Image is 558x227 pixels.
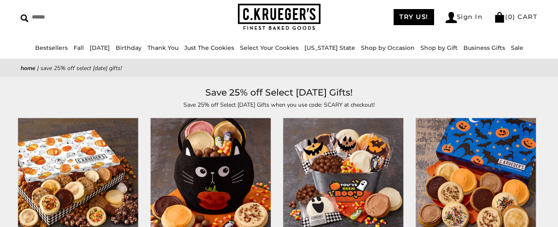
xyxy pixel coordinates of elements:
[37,64,39,72] span: |
[40,64,122,72] span: Save 25% off Select [DATE] Gifts!
[33,85,525,100] h1: Save 25% off Select [DATE] Gifts!
[21,64,36,72] a: Home
[420,44,458,51] a: Shop by Gift
[240,44,299,51] a: Select Your Cookies
[494,12,505,23] img: Bag
[35,44,68,51] a: Bestsellers
[90,44,110,51] a: [DATE]
[508,13,513,21] span: 0
[21,14,28,22] img: Search
[446,12,457,23] img: Account
[74,44,84,51] a: Fall
[21,63,537,73] nav: breadcrumbs
[147,44,178,51] a: Thank You
[463,44,505,51] a: Business Gifts
[238,4,321,30] img: C.KRUEGER'S
[511,44,523,51] a: Sale
[304,44,355,51] a: [US_STATE] State
[361,44,415,51] a: Shop by Occasion
[184,44,234,51] a: Just The Cookies
[394,9,434,25] a: TRY US!
[494,13,537,21] a: (0) CART
[89,100,469,110] p: Save 25% off Select [DATE] Gifts when you use code: SCARY at checkout!
[21,11,140,23] input: Search
[116,44,142,51] a: Birthday
[446,12,483,23] a: Sign In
